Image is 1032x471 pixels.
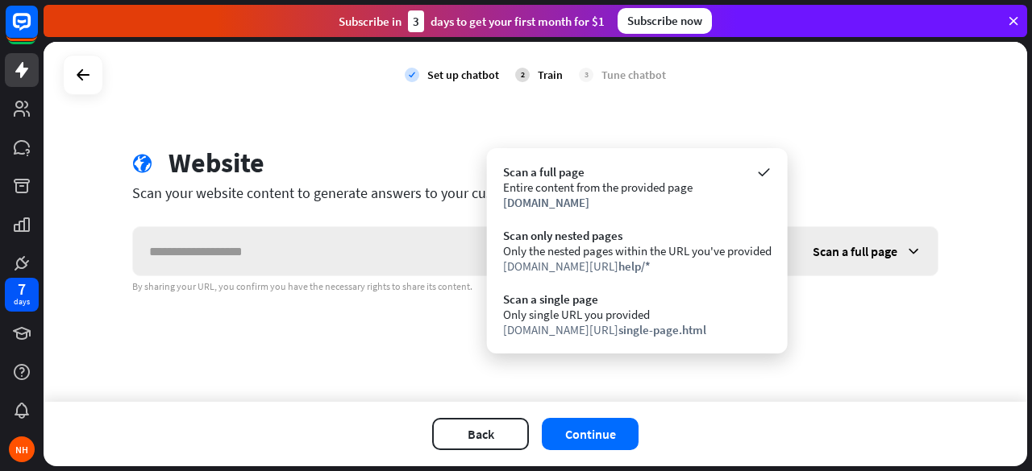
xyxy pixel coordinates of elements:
[132,154,152,174] i: globe
[503,180,772,195] div: Entire content from the provided page
[503,228,772,243] div: Scan only nested pages
[503,243,772,258] div: Only the nested pages within the URL you've provided
[503,307,772,322] div: Only single URL you provided
[405,68,419,82] i: check
[542,418,639,450] button: Continue
[503,164,772,180] div: Scan a full page
[18,282,26,296] div: 7
[515,68,530,82] div: 2
[618,258,651,274] span: help/*
[503,322,772,337] div: [DOMAIN_NAME][URL]
[427,68,499,82] div: Set up chatbot
[618,322,706,337] span: single-page.html
[132,280,938,293] div: By sharing your URL, you confirm you have the necessary rights to share its content.
[9,436,35,462] div: NH
[339,10,605,32] div: Subscribe in days to get your first month for $1
[13,6,61,55] button: Open LiveChat chat widget
[132,184,938,202] div: Scan your website content to generate answers to your customer questions.
[169,147,264,180] div: Website
[503,258,772,274] div: [DOMAIN_NAME][URL]
[503,195,589,210] span: [DOMAIN_NAME]
[813,243,897,259] span: Scan a full page
[538,68,563,82] div: Train
[503,291,772,307] div: Scan a single page
[579,68,593,82] div: 3
[14,296,30,308] div: days
[5,278,39,312] a: 7 days
[618,8,712,34] div: Subscribe now
[601,68,666,82] div: Tune chatbot
[408,10,424,32] div: 3
[432,418,529,450] button: Back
